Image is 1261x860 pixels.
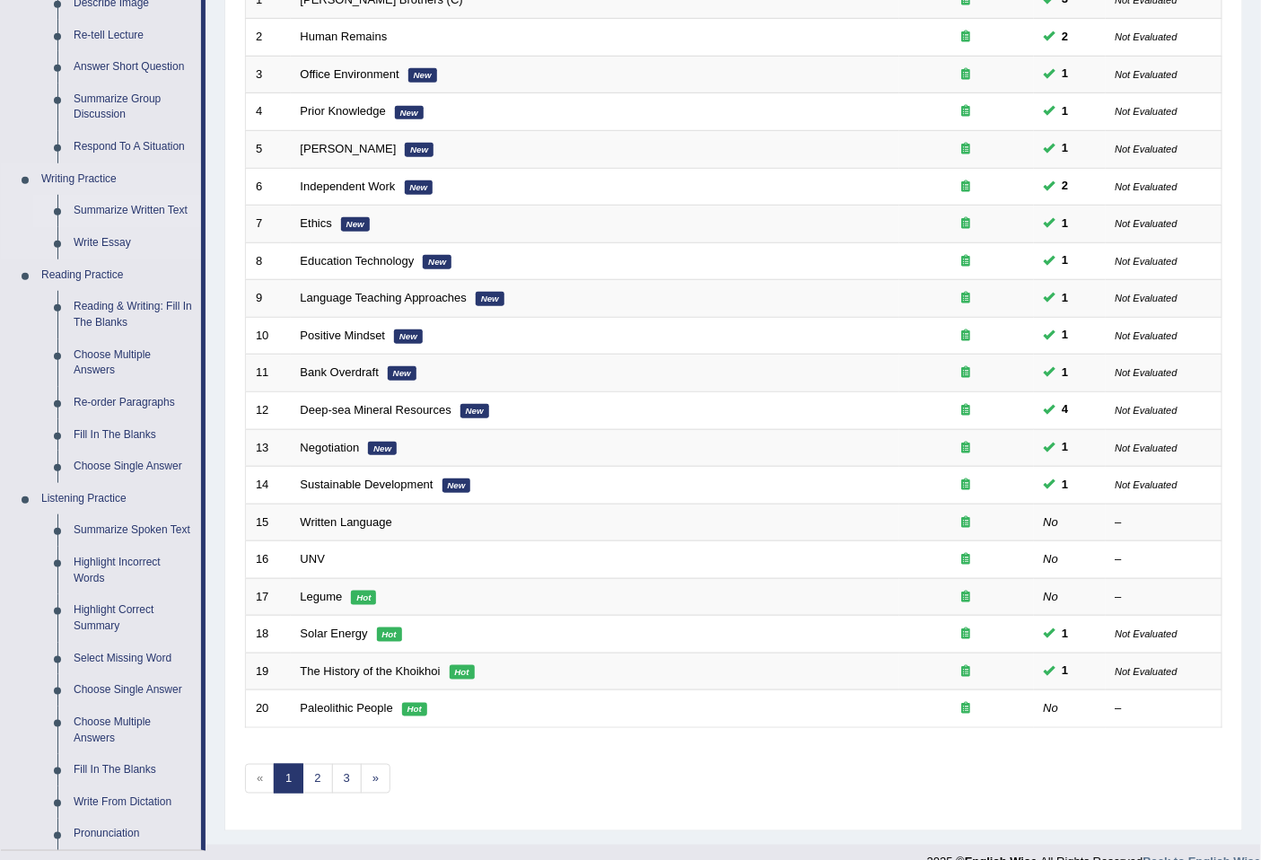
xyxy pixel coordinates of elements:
[66,20,201,52] a: Re-tell Lecture
[909,477,1024,494] div: Exam occurring question
[909,626,1024,643] div: Exam occurring question
[405,180,433,195] em: New
[1116,367,1178,378] small: Not Evaluated
[66,643,201,675] a: Select Missing Word
[301,552,325,566] a: UNV
[1055,400,1076,419] span: You can still take this question
[246,93,291,131] td: 4
[66,674,201,706] a: Choose Single Answer
[1055,177,1076,196] span: You can still take this question
[909,29,1024,46] div: Exam occurring question
[909,663,1024,680] div: Exam occurring question
[301,515,392,529] a: Written Language
[301,329,386,342] a: Positive Mindset
[1055,28,1076,47] span: You can still take this question
[246,690,291,728] td: 20
[1044,515,1059,529] em: No
[1116,31,1178,42] small: Not Evaluated
[246,504,291,541] td: 15
[1116,551,1213,568] div: –
[1055,625,1076,644] span: You can still take this question
[909,290,1024,307] div: Exam occurring question
[909,440,1024,457] div: Exam occurring question
[66,706,201,754] a: Choose Multiple Answers
[246,131,291,169] td: 5
[1116,666,1178,677] small: Not Evaluated
[909,179,1024,196] div: Exam occurring question
[246,56,291,93] td: 3
[245,764,275,794] span: «
[476,292,504,306] em: New
[442,478,471,493] em: New
[395,106,424,120] em: New
[1044,590,1059,603] em: No
[66,339,201,387] a: Choose Multiple Answers
[246,653,291,690] td: 19
[66,754,201,786] a: Fill In The Blanks
[246,429,291,467] td: 13
[301,291,468,304] a: Language Teaching Approaches
[408,68,437,83] em: New
[301,403,451,417] a: Deep-sea Mineral Resources
[246,168,291,206] td: 6
[1116,293,1178,303] small: Not Evaluated
[909,141,1024,158] div: Exam occurring question
[909,103,1024,120] div: Exam occurring question
[1116,628,1178,639] small: Not Evaluated
[1055,215,1076,233] span: You can still take this question
[909,253,1024,270] div: Exam occurring question
[460,404,489,418] em: New
[66,819,201,851] a: Pronunciation
[66,594,201,642] a: Highlight Correct Summary
[361,764,390,794] a: »
[909,215,1024,233] div: Exam occurring question
[402,703,427,717] em: Hot
[1055,662,1076,680] span: You can still take this question
[246,355,291,392] td: 11
[405,143,433,157] em: New
[1044,701,1059,715] em: No
[301,365,379,379] a: Bank Overdraft
[341,217,370,232] em: New
[66,514,201,547] a: Summarize Spoken Text
[1116,218,1178,229] small: Not Evaluated
[351,591,376,605] em: Hot
[301,142,397,155] a: [PERSON_NAME]
[368,442,397,456] em: New
[1055,326,1076,345] span: You can still take this question
[66,387,201,419] a: Re-order Paragraphs
[1116,443,1178,453] small: Not Evaluated
[394,329,423,344] em: New
[1055,289,1076,308] span: You can still take this question
[301,664,441,678] a: The History of the Khoikhoi
[301,104,386,118] a: Prior Knowledge
[1116,106,1178,117] small: Not Evaluated
[246,280,291,318] td: 9
[1055,251,1076,270] span: You can still take this question
[246,616,291,654] td: 18
[301,216,332,230] a: Ethics
[1116,479,1178,490] small: Not Evaluated
[246,206,291,243] td: 7
[1055,139,1076,158] span: You can still take this question
[1055,476,1076,495] span: You can still take this question
[246,467,291,505] td: 14
[66,195,201,227] a: Summarize Written Text
[332,764,362,794] a: 3
[301,701,393,715] a: Paleolithic People
[377,627,402,642] em: Hot
[246,391,291,429] td: 12
[302,764,332,794] a: 2
[423,255,451,269] em: New
[301,441,360,454] a: Negotiation
[909,66,1024,83] div: Exam occurring question
[1055,438,1076,457] span: You can still take this question
[909,700,1024,717] div: Exam occurring question
[246,242,291,280] td: 8
[246,541,291,579] td: 16
[301,30,388,43] a: Human Remains
[1116,181,1178,192] small: Not Evaluated
[450,665,475,680] em: Hot
[246,317,291,355] td: 10
[301,590,343,603] a: Legume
